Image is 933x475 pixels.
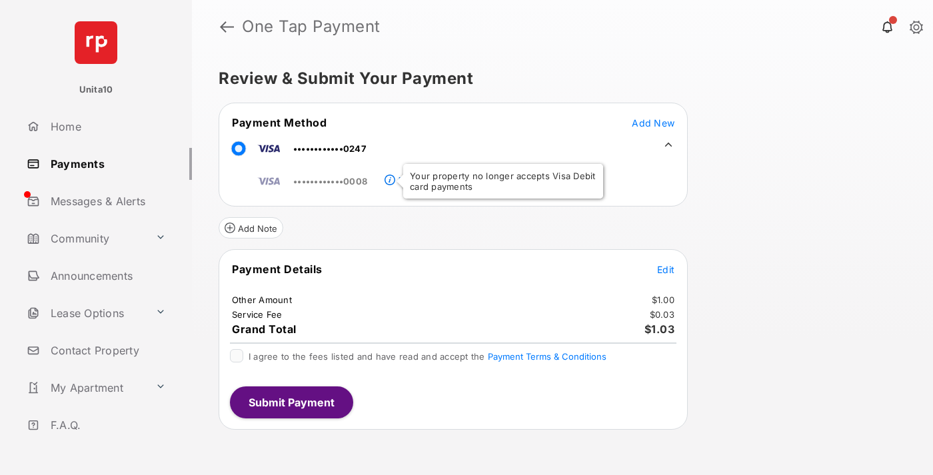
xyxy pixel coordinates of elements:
[219,217,283,238] button: Add Note
[488,351,606,362] button: I agree to the fees listed and have read and accept the
[242,19,381,35] strong: One Tap Payment
[21,372,150,404] a: My Apartment
[75,21,117,64] img: svg+xml;base64,PHN2ZyB4bWxucz0iaHR0cDovL3d3dy53My5vcmcvMjAwMC9zdmciIHdpZHRoPSI2NCIgaGVpZ2h0PSI2NC...
[293,176,367,187] span: ••••••••••••0008
[21,111,192,143] a: Home
[21,223,150,254] a: Community
[21,297,150,329] a: Lease Options
[232,262,323,276] span: Payment Details
[232,322,297,336] span: Grand Total
[293,143,367,154] span: ••••••••••••0247
[249,351,606,362] span: I agree to the fees listed and have read and accept the
[657,264,674,275] span: Edit
[649,308,675,320] td: $0.03
[219,71,896,87] h5: Review & Submit Your Payment
[651,294,675,306] td: $1.00
[632,117,674,129] span: Add New
[79,83,113,97] p: Unita10
[657,262,674,276] button: Edit
[632,116,674,129] button: Add New
[21,148,192,180] a: Payments
[395,165,507,187] a: Payment Method Unavailable
[644,322,675,336] span: $1.03
[21,334,192,366] a: Contact Property
[21,185,192,217] a: Messages & Alerts
[21,260,192,292] a: Announcements
[231,294,293,306] td: Other Amount
[231,308,283,320] td: Service Fee
[232,116,327,129] span: Payment Method
[230,386,353,418] button: Submit Payment
[21,409,192,441] a: F.A.Q.
[403,164,603,199] div: Your property no longer accepts Visa Debit card payments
